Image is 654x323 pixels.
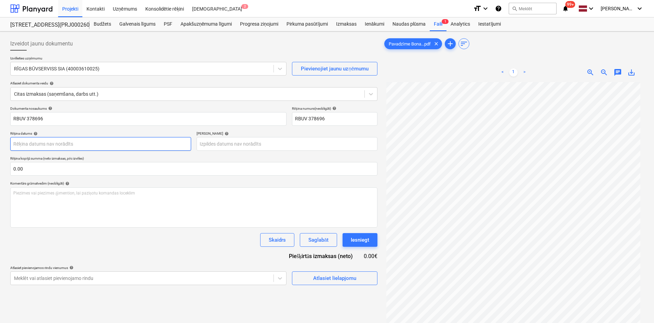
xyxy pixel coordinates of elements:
[481,4,490,13] i: keyboard_arrow_down
[10,266,286,270] div: Atlasiet pievienojamos rindu vienumus
[442,19,449,24] span: 1
[343,233,377,247] button: Iesniegt
[586,68,595,77] span: zoom_in
[176,17,236,31] a: Apakšuzņēmuma līgumi
[495,4,502,13] i: Zināšanu pamats
[509,68,518,77] a: Page 1 is your current page
[47,106,52,110] span: help
[64,181,69,186] span: help
[385,41,435,46] span: Pavadzīme Bona...pdf
[292,112,377,126] input: Rēķina numurs
[10,40,73,48] span: Izveidot jaunu dokumentu
[587,4,595,13] i: keyboard_arrow_down
[446,40,454,48] span: add
[430,17,446,31] div: Faili
[10,181,377,186] div: Komentārs grāmatvedim (neobligāti)
[509,3,557,14] button: Meklēt
[236,17,282,31] a: Progresa ziņojumi
[614,68,622,77] span: chat
[474,17,505,31] a: Iestatījumi
[331,106,336,110] span: help
[10,22,81,29] div: [STREET_ADDRESS](PRJ0002600) 2601946
[269,235,286,244] div: Skaidrs
[364,252,377,260] div: 0.00€
[361,17,388,31] a: Ienākumi
[48,81,54,85] span: help
[460,40,468,48] span: sort
[10,81,377,85] div: Atlasiet dokumenta veidu
[223,132,229,136] span: help
[10,106,286,111] div: Dokumenta nosaukums
[565,1,575,8] span: 99+
[10,162,377,176] input: Rēķina kopējā summa (neto izmaksas, pēc izvēles)
[627,68,636,77] span: save_alt
[300,233,337,247] button: Saglabāt
[197,131,377,136] div: [PERSON_NAME]
[292,271,377,285] button: Atlasiet lielapjomu
[430,17,446,31] a: Faili1
[384,38,442,49] div: Pavadzīme Bona...pdf
[473,4,481,13] i: format_size
[512,6,517,11] span: search
[636,4,644,13] i: keyboard_arrow_down
[241,4,248,9] span: 2
[313,274,356,283] div: Atlasiet lielapjomu
[115,17,160,31] a: Galvenais līgums
[600,68,608,77] span: zoom_out
[282,17,332,31] a: Pirkuma pasūtījumi
[432,40,440,48] span: clear
[260,233,294,247] button: Skaidrs
[520,68,529,77] a: Next page
[197,137,377,151] input: Izpildes datums nav norādīts
[68,266,74,270] span: help
[351,235,369,244] div: Iesniegt
[283,252,364,260] div: Piešķirtās izmaksas (neto)
[562,4,569,13] i: notifications
[160,17,176,31] a: PSF
[498,68,507,77] a: Previous page
[301,64,369,73] div: Pievienojiet jaunu uzņēmumu
[446,17,474,31] a: Analytics
[90,17,115,31] a: Budžets
[10,137,191,151] input: Rēķina datums nav norādīts
[332,17,361,31] a: Izmaksas
[292,62,377,76] button: Pievienojiet jaunu uzņēmumu
[308,235,329,244] div: Saglabāt
[10,56,286,62] p: Izvēlieties uzņēmumu
[32,132,38,136] span: help
[10,156,377,162] p: Rēķina kopējā summa (neto izmaksas, pēc izvēles)
[601,6,635,11] span: [PERSON_NAME]
[10,131,191,136] div: Rēķina datums
[388,17,430,31] a: Naudas plūsma
[620,290,654,323] iframe: Chat Widget
[10,112,286,126] input: Dokumenta nosaukums
[292,106,377,111] div: Rēķina numurs (neobligāti)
